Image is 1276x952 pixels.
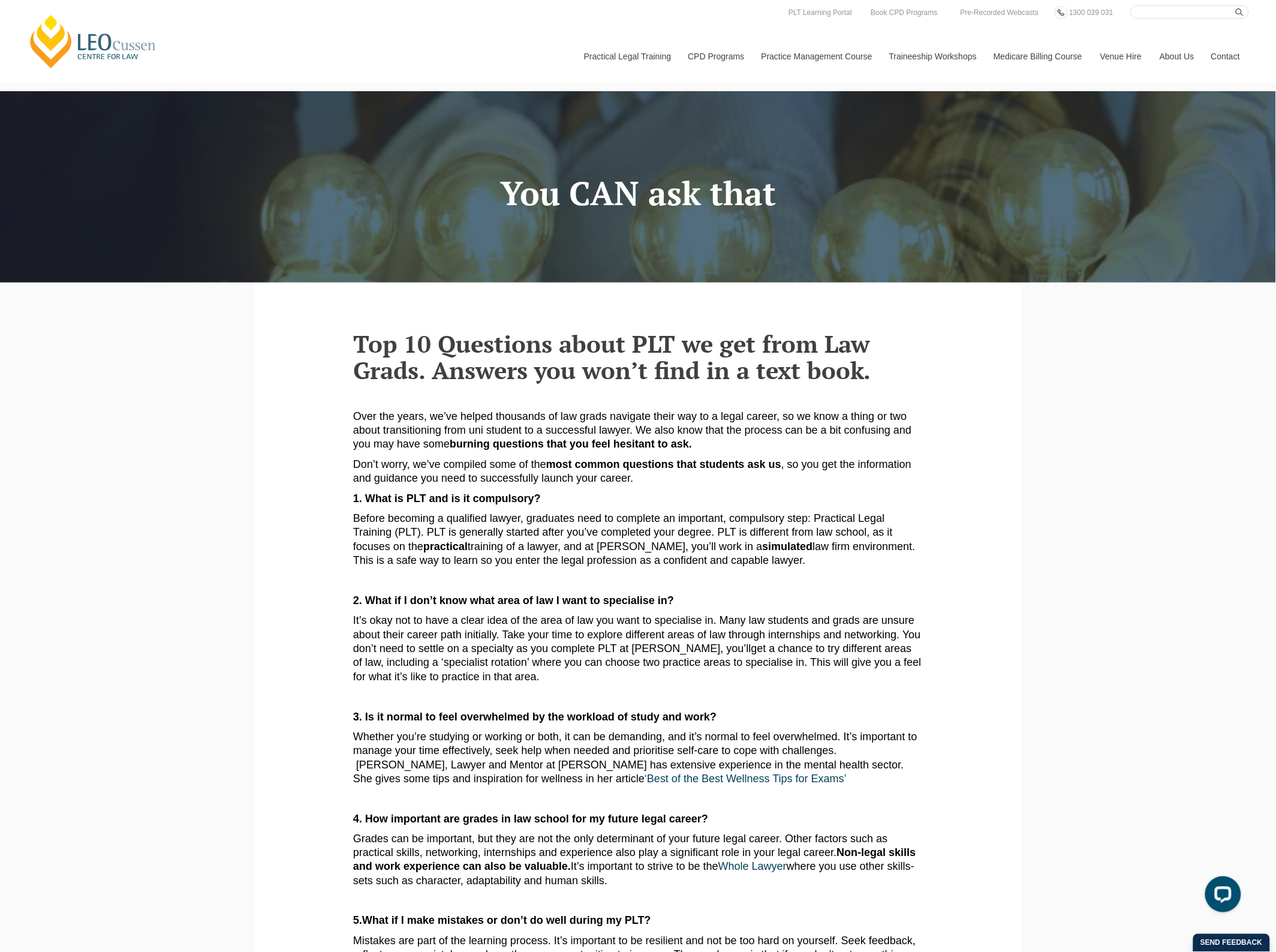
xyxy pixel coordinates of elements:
a: Contact [1202,31,1249,82]
p: Grades can be important, but they are not the only determinant of your future legal career. Other... [353,832,923,888]
a: PLT Learning Portal [786,6,855,19]
a: Practice Management Course [753,31,880,82]
a: About Us [1151,31,1202,82]
strong: What if I make mistakes or don’t do well during my PLT? [362,915,651,927]
strong: 2. What if I don’t know what area of law I want to specialise in? [353,594,674,606]
a: Traineeship Workshops [880,31,985,82]
u: g [751,642,757,654]
strong: practical [423,540,468,552]
a: Book CPD Programs [868,6,940,19]
strong: simulated [762,540,812,552]
strong: 3. Is it normal to feel overwhelmed by the workload of study and work? [353,711,717,723]
a: Venue Hire [1091,31,1151,82]
p: Don’t worry, we’ve compiled some of the , so you get the information and guidance you need to suc... [353,458,923,486]
a: CPD Programs [679,31,752,82]
a: Whole Lawyer [718,861,787,873]
h1: You CAN ask that [263,175,1013,212]
p: Whether you’re studying or working or both, it can be demanding, and it’s normal to feel overwhel... [353,730,923,786]
a: Medicare Billing Course [985,31,1091,82]
a: Pre-Recorded Webcasts [958,6,1042,19]
span: 1300 039 031 [1069,8,1113,17]
a: [PERSON_NAME] Centre for Law [27,13,159,70]
iframe: LiveChat chat widget [1196,872,1246,922]
strong: 4. How important are grades in law school for my future legal career? [353,813,708,825]
strong: Top 10 Questions about PLT we get from Law Grads. Answers you won’t find in a text book. [353,328,871,386]
a: ‘Best of the Best Wellness Tips for Exams’ [645,773,847,785]
p: Over the years, we’ve helped thousands of law grads navigate their way to a legal career, so we k... [353,410,923,452]
a: Practical Legal Training [575,31,679,82]
p: Before becoming a qualified lawyer, graduates need to complete an important, compulsory step: Pra... [353,512,923,568]
strong: most common questions that students ask us [546,458,781,470]
p: It’s okay not to have a clear idea of the area of law you want to specialise in. Many law student... [353,614,923,684]
a: 1300 039 031 [1066,6,1116,19]
strong: 5. [353,915,362,927]
strong: burning questions that you feel hesitant to ask. [450,438,692,450]
strong: 1. What is PLT and is it compulsory? [353,492,541,504]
